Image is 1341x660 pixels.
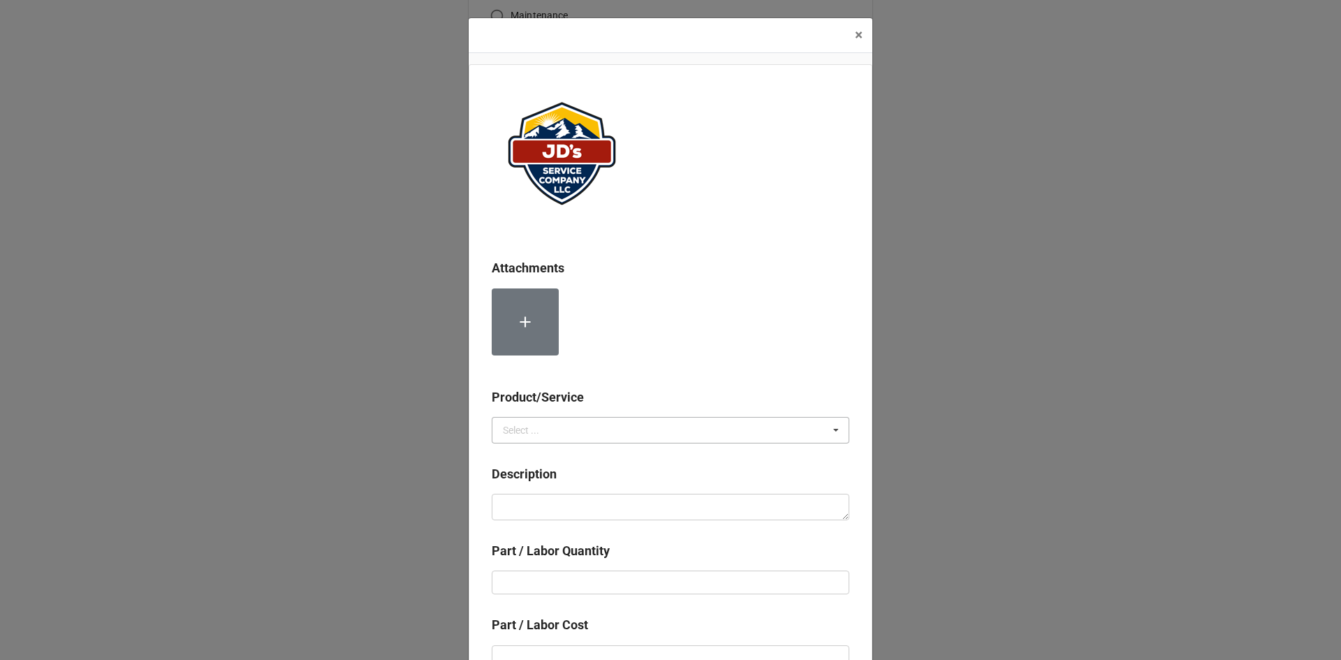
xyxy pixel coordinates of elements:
[503,425,539,435] div: Select ...
[855,27,863,43] span: ×
[492,388,584,407] label: Product/Service
[492,87,631,220] img: user-attachments%2Flegacy%2Fextension-attachments%2FePqffAuANl%2FJDServiceCoLogo_website.png
[492,258,564,278] label: Attachments
[492,615,588,635] label: Part / Labor Cost
[492,464,557,484] label: Description
[492,541,610,561] label: Part / Labor Quantity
